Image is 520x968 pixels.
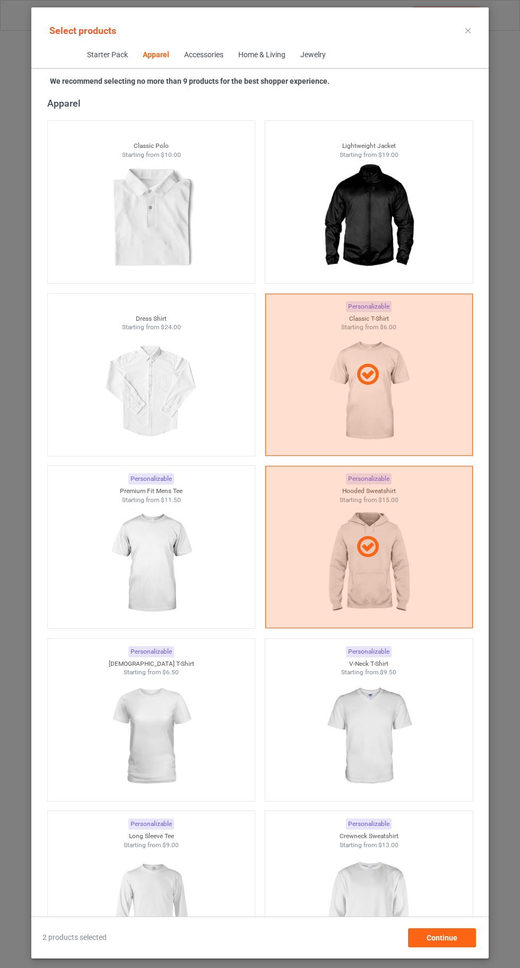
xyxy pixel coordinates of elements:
span: $10.00 [160,151,180,159]
div: Accessories [184,50,223,60]
div: Personalizable [346,819,392,830]
div: Long Sleeve Tee [48,832,255,841]
span: Starter Pack [79,42,135,68]
div: Starting from [265,668,473,677]
span: $24.00 [160,323,180,331]
div: Personalizable [128,473,174,485]
div: Starting from [48,668,255,677]
div: Personalizable [128,819,174,830]
div: Starting from [265,841,473,850]
div: Starting from [265,151,473,160]
img: regular.jpg [103,849,198,968]
div: Starting from [48,841,255,850]
div: Premium Fit Mens Tee [48,487,255,496]
div: Crewneck Sweatshirt [265,832,473,841]
img: regular.jpg [103,677,198,796]
span: 2 products selected [42,932,107,943]
span: $13.00 [378,841,398,849]
div: Apparel [47,97,478,109]
strong: We recommend selecting no more than 9 products for the best shopper experience. [50,77,330,85]
div: Jewelry [300,50,325,60]
span: Continue [427,934,457,942]
span: $9.50 [380,668,396,676]
span: $19.00 [378,151,398,159]
span: $6.50 [162,668,179,676]
div: Personalizable [346,646,392,657]
div: Lightweight Jacket [265,142,473,151]
div: V-Neck T-Shirt [265,659,473,668]
img: regular.jpg [321,159,416,278]
div: Starting from [48,151,255,160]
div: Starting from [48,323,255,332]
img: regular.jpg [103,504,198,623]
span: $11.50 [160,496,180,504]
div: Classic Polo [48,142,255,151]
span: $9.00 [162,841,179,849]
div: Personalizable [128,646,174,657]
div: Starting from [48,496,255,505]
div: Continue [408,928,476,947]
div: Dress Shirt [48,314,255,323]
img: regular.jpg [103,332,198,451]
div: Home & Living [238,50,285,60]
div: [DEMOGRAPHIC_DATA] T-Shirt [48,659,255,668]
span: Select products [49,25,116,36]
img: regular.jpg [321,849,416,968]
img: regular.jpg [103,159,198,278]
div: Apparel [142,50,169,60]
img: regular.jpg [321,677,416,796]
